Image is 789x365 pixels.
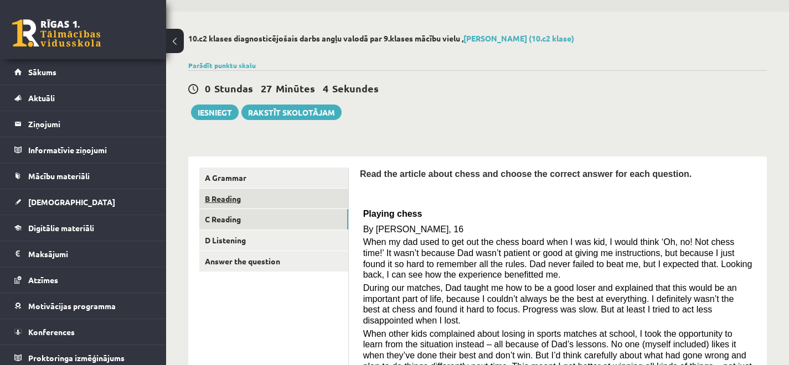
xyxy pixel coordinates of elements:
[28,111,152,137] legend: Ziņojumi
[28,301,116,311] span: Motivācijas programma
[199,230,348,251] a: D Listening
[28,241,152,267] legend: Maksājumi
[28,137,152,163] legend: Informatīvie ziņojumi
[205,82,210,95] span: 0
[28,67,56,77] span: Sākums
[363,209,422,218] span: Playing chess
[28,353,125,363] span: Proktoringa izmēģinājums
[360,169,692,179] span: Read the article about chess and choose the correct answer for each question.
[199,209,348,230] a: C Reading
[28,327,75,337] span: Konferences
[28,275,58,285] span: Atzīmes
[363,283,737,325] span: During our matches, Dad taught me how to be a good loser and explained that this would be an impo...
[14,85,152,111] a: Aktuāli
[14,189,152,215] a: [DEMOGRAPHIC_DATA]
[28,171,90,181] span: Mācību materiāli
[12,19,101,47] a: Rīgas 1. Tālmācības vidusskola
[14,319,152,345] a: Konferences
[241,105,342,120] a: Rakstīt skolotājam
[332,82,379,95] span: Sekundes
[276,82,315,95] span: Minūtes
[261,82,272,95] span: 27
[28,197,115,207] span: [DEMOGRAPHIC_DATA]
[363,237,752,279] span: When my dad used to get out the chess board when I was kid, I would think ‘Oh, no! Not chess time...
[323,82,328,95] span: 4
[14,241,152,267] a: Maksājumi
[14,267,152,293] a: Atzīmes
[188,34,767,43] h2: 10.c2 klases diagnosticējošais darbs angļu valodā par 9.klases mācību vielu ,
[14,59,152,85] a: Sākums
[199,189,348,209] a: B Reading
[14,293,152,319] a: Motivācijas programma
[199,168,348,188] a: A Grammar
[14,215,152,241] a: Digitālie materiāli
[463,33,574,43] a: [PERSON_NAME] (10.c2 klase)
[14,163,152,189] a: Mācību materiāli
[363,225,463,234] span: By [PERSON_NAME], 16
[28,223,94,233] span: Digitālie materiāli
[191,105,239,120] button: Iesniegt
[199,251,348,272] a: Answer the question
[214,82,253,95] span: Stundas
[28,93,55,103] span: Aktuāli
[14,137,152,163] a: Informatīvie ziņojumi
[14,111,152,137] a: Ziņojumi
[188,61,256,70] a: Parādīt punktu skalu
